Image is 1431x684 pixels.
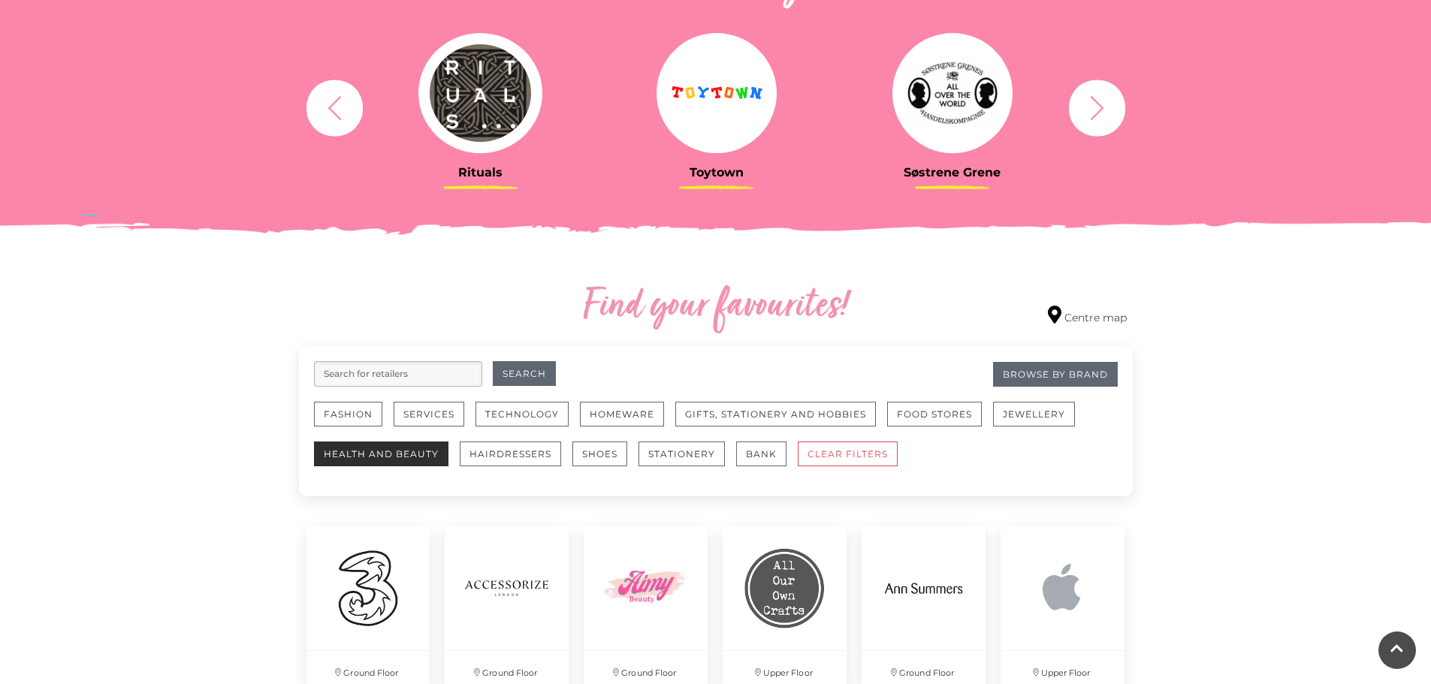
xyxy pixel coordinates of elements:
[314,441,448,466] button: Health and Beauty
[846,165,1059,179] h3: Søstrene Grene
[993,402,1086,441] a: Jewellery
[493,361,556,386] button: Search
[1048,306,1127,326] a: Centre map
[394,402,475,441] a: Services
[580,402,675,441] a: Homeware
[580,402,664,426] button: Homeware
[993,362,1118,387] a: Browse By Brand
[314,441,460,481] a: Health and Beauty
[475,402,580,441] a: Technology
[572,441,627,466] button: Shoes
[639,441,736,481] a: Stationery
[314,361,482,387] input: Search for retailers
[736,441,786,466] button: Bank
[887,402,982,426] button: Food Stores
[572,441,639,481] a: Shoes
[374,165,587,179] h3: Rituals
[394,402,464,426] button: Services
[675,402,876,426] button: Gifts, Stationery and Hobbies
[610,33,823,179] a: Toytown
[846,33,1059,179] a: Søstrene Grene
[610,165,823,179] h3: Toytown
[639,441,725,466] button: Stationery
[993,402,1075,426] button: Jewellery
[475,402,569,426] button: Technology
[442,283,990,331] h2: Find your favourites!
[314,402,394,441] a: Fashion
[460,441,561,466] button: Hairdressers
[675,402,887,441] a: Gifts, Stationery and Hobbies
[314,402,382,426] button: Fashion
[887,402,993,441] a: Food Stores
[798,441,909,481] a: CLEAR FILTERS
[736,441,798,481] a: Bank
[798,441,898,466] button: CLEAR FILTERS
[460,441,572,481] a: Hairdressers
[374,33,587,179] a: Rituals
